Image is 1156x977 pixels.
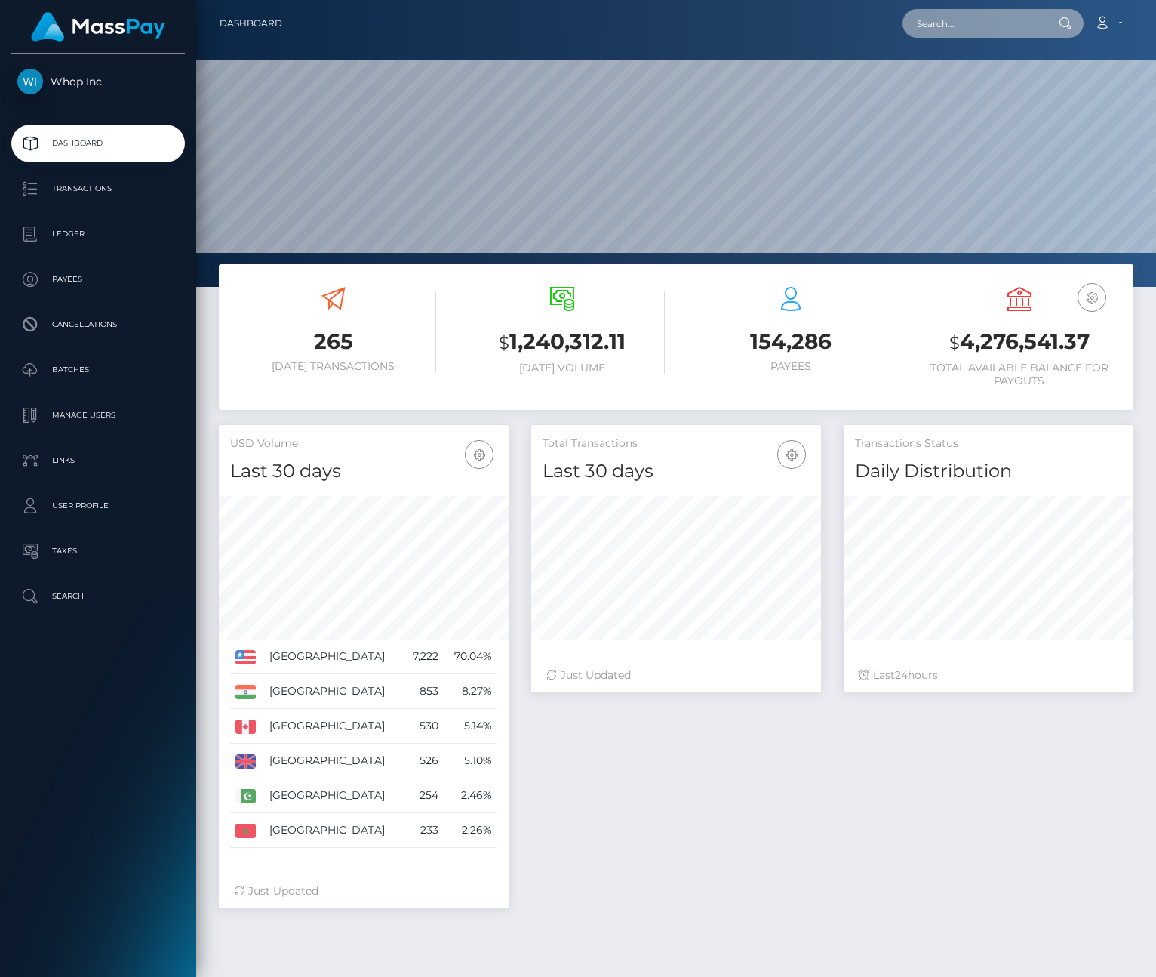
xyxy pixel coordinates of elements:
[916,362,1122,387] h6: Total Available Balance for Payouts
[444,674,497,709] td: 8.27%
[404,709,444,744] td: 530
[235,789,256,803] img: PK.png
[11,75,185,88] span: Whop Inc
[855,436,1122,452] h5: Transactions Status
[235,754,256,768] img: GB.png
[235,824,256,837] img: MA.png
[230,327,436,356] h3: 265
[444,813,497,848] td: 2.26%
[17,132,179,155] p: Dashboard
[17,69,43,94] img: Whop Inc
[31,12,165,42] img: MassPay Logo
[11,170,185,208] a: Transactions
[264,709,404,744] td: [GEOGRAPHIC_DATA]
[264,640,404,674] td: [GEOGRAPHIC_DATA]
[11,260,185,298] a: Payees
[220,8,282,39] a: Dashboard
[404,744,444,778] td: 526
[17,449,179,472] p: Links
[459,362,665,374] h6: [DATE] Volume
[546,667,806,683] div: Just Updated
[11,306,185,344] a: Cancellations
[11,578,185,615] a: Search
[11,351,185,389] a: Batches
[444,709,497,744] td: 5.14%
[855,458,1122,485] h4: Daily Distribution
[235,650,256,664] img: US.png
[11,532,185,570] a: Taxes
[235,685,256,698] img: IN.png
[230,458,497,485] h4: Last 30 days
[264,674,404,709] td: [GEOGRAPHIC_DATA]
[17,404,179,427] p: Manage Users
[444,640,497,674] td: 70.04%
[404,778,444,813] td: 254
[17,313,179,336] p: Cancellations
[17,359,179,381] p: Batches
[264,744,404,778] td: [GEOGRAPHIC_DATA]
[404,640,444,674] td: 7,222
[264,778,404,813] td: [GEOGRAPHIC_DATA]
[687,360,893,373] h6: Payees
[916,327,1122,358] h3: 4,276,541.37
[499,332,509,353] small: $
[11,396,185,434] a: Manage Users
[404,674,444,709] td: 853
[17,495,179,517] p: User Profile
[230,436,497,452] h5: USD Volume
[264,813,404,848] td: [GEOGRAPHIC_DATA]
[235,720,256,733] img: CA.png
[444,744,497,778] td: 5.10%
[234,883,493,899] div: Just Updated
[902,9,1044,38] input: Search...
[949,332,960,353] small: $
[11,487,185,525] a: User Profile
[687,327,893,356] h3: 154,286
[17,223,179,245] p: Ledger
[17,268,179,291] p: Payees
[543,436,810,452] h5: Total Transactions
[859,667,1118,683] div: Last hours
[543,458,810,485] h4: Last 30 days
[11,442,185,479] a: Links
[17,540,179,562] p: Taxes
[17,585,179,608] p: Search
[404,813,444,848] td: 233
[11,215,185,253] a: Ledger
[230,360,436,373] h6: [DATE] Transactions
[459,327,665,358] h3: 1,240,312.11
[444,778,497,813] td: 2.46%
[11,125,185,162] a: Dashboard
[895,668,908,682] span: 24
[17,177,179,200] p: Transactions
